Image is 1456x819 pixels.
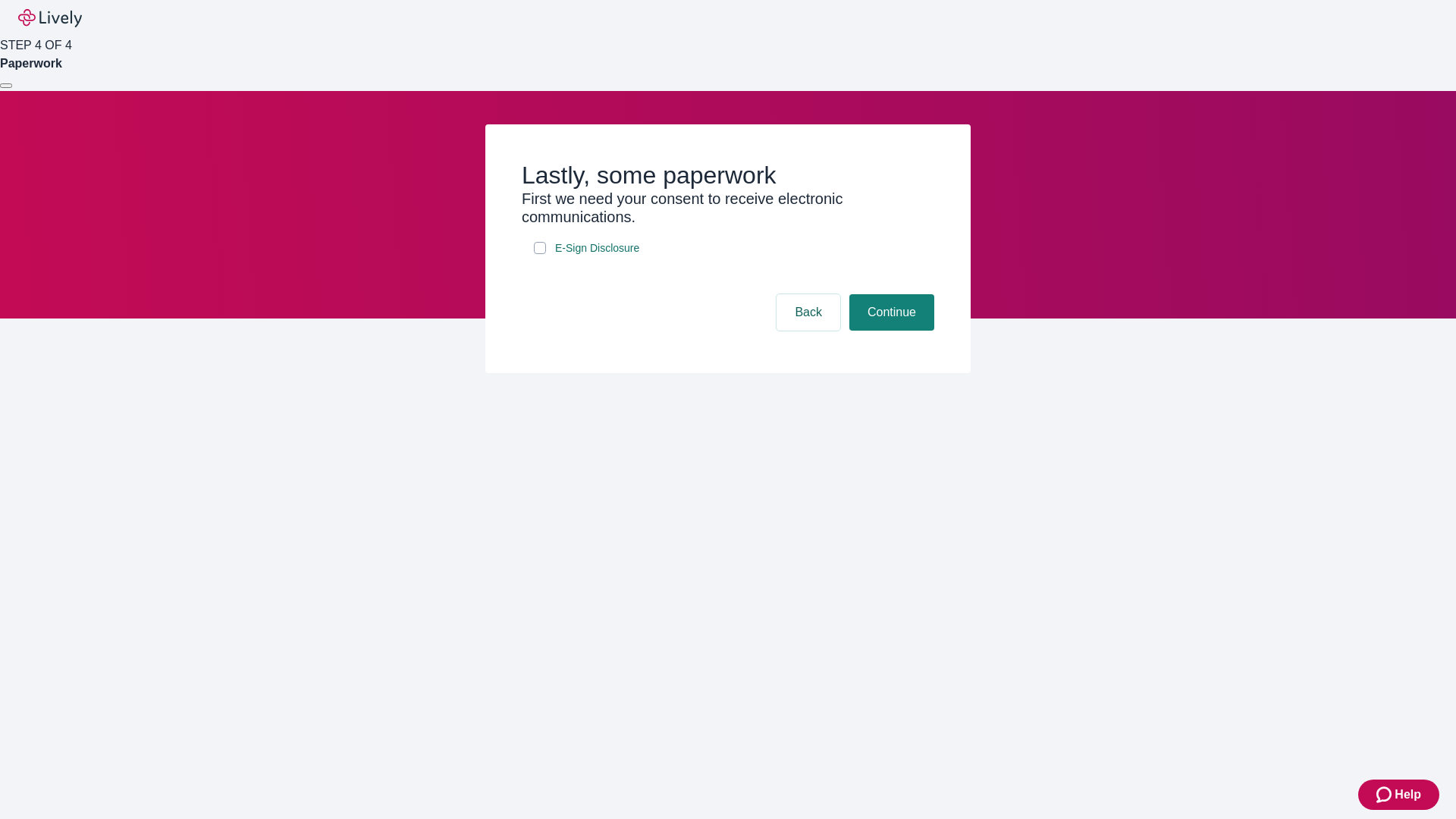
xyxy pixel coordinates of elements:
svg: Zendesk support icon [1376,786,1395,804]
img: Lively [18,9,82,27]
button: Continue [849,294,934,331]
button: Zendesk support iconHelp [1358,780,1439,810]
a: e-sign disclosure document [552,239,642,258]
button: Back [777,294,840,331]
span: Help [1395,786,1421,804]
h2: Lastly, some paperwork [522,161,934,190]
span: E-Sign Disclosure [555,240,639,256]
h3: First we need your consent to receive electronic communications. [522,190,934,226]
